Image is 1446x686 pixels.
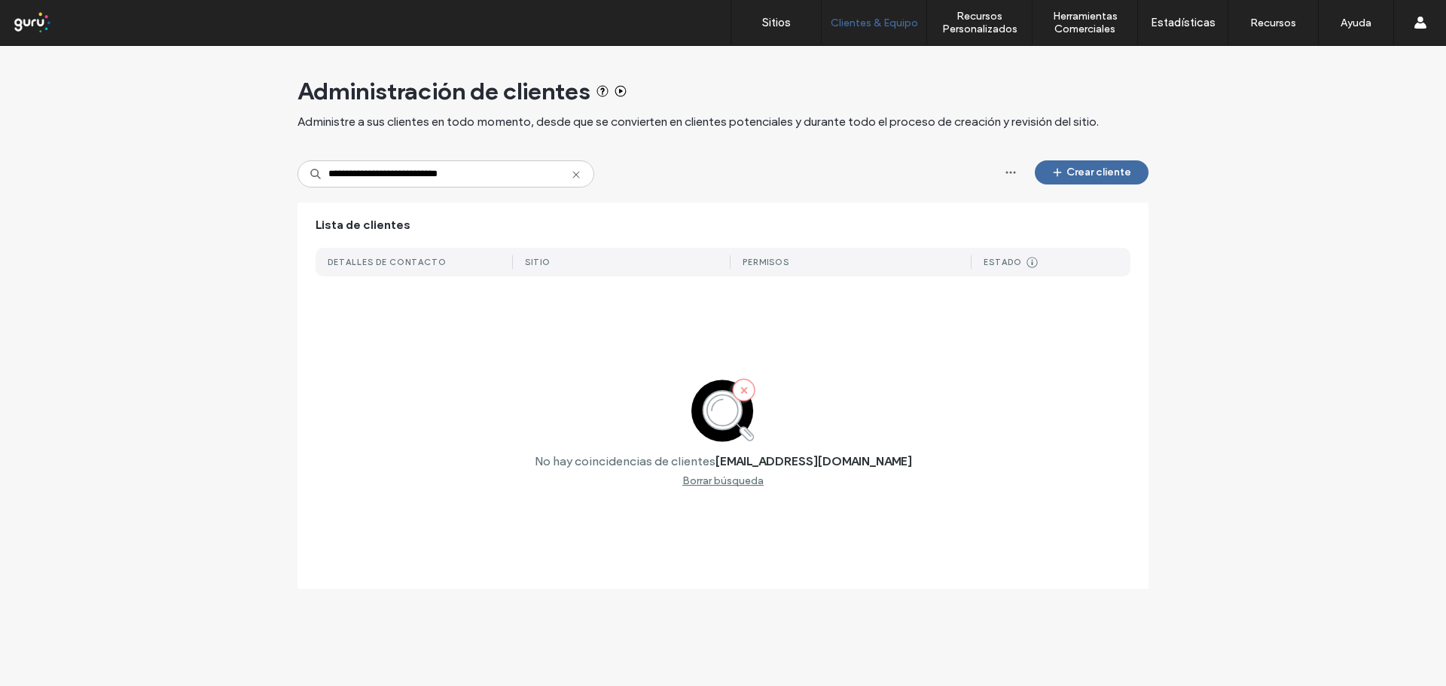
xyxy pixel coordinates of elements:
div: DETALLES DE CONTACTO [328,257,447,267]
span: Lista de clientes [316,217,410,233]
div: Permisos [743,257,789,267]
span: Administración de clientes [297,76,590,106]
label: No hay coincidencias de clientes [535,454,715,468]
label: [EMAIL_ADDRESS][DOMAIN_NAME] [715,454,912,468]
label: Recursos [1250,17,1296,29]
button: Crear cliente [1035,160,1149,184]
label: Ayuda [1341,17,1371,29]
span: Administre a sus clientes en todo momento, desde que se convierten en clientes potenciales y dura... [297,114,1099,130]
label: Sitios [762,16,791,29]
div: Borrar búsqueda [682,474,764,487]
div: Sitio [525,257,551,267]
label: Recursos Personalizados [927,10,1032,35]
label: Clientes & Equipo [831,17,918,29]
label: Herramientas Comerciales [1033,10,1137,35]
span: Ayuda [32,11,74,24]
div: Estado [984,257,1022,267]
label: Estadísticas [1151,16,1216,29]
